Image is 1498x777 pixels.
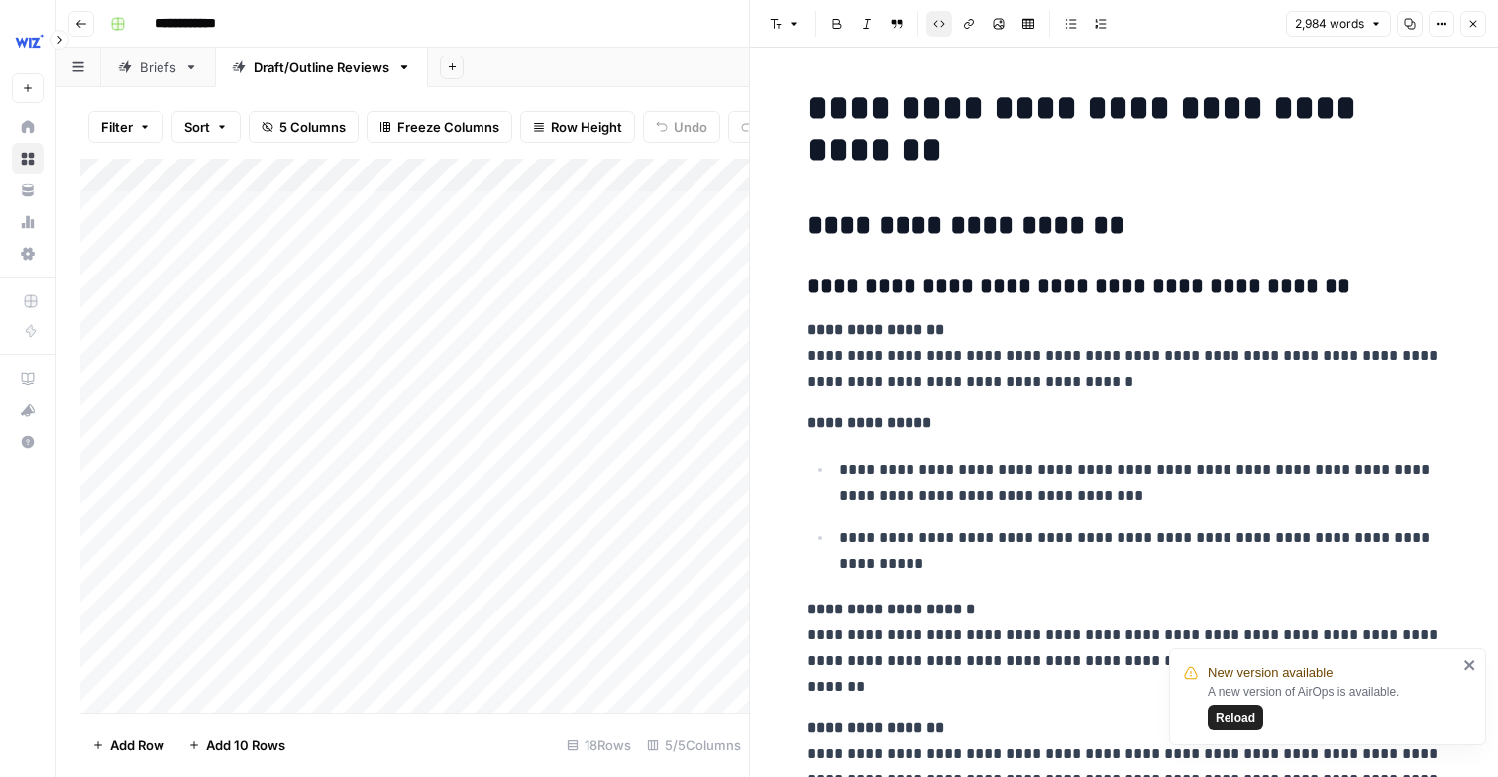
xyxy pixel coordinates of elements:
[367,111,512,143] button: Freeze Columns
[1286,11,1391,37] button: 2,984 words
[249,111,359,143] button: 5 Columns
[12,23,48,58] img: Wiz Logo
[12,363,44,394] a: AirOps Academy
[279,117,346,137] span: 5 Columns
[101,48,215,87] a: Briefs
[88,111,163,143] button: Filter
[643,111,720,143] button: Undo
[674,117,707,137] span: Undo
[12,238,44,270] a: Settings
[12,16,44,65] button: Workspace: Wiz
[1216,709,1255,726] span: Reload
[80,729,176,761] button: Add Row
[1208,663,1333,683] span: New version available
[12,394,44,426] button: What's new?
[101,117,133,137] span: Filter
[110,735,164,755] span: Add Row
[397,117,499,137] span: Freeze Columns
[140,57,176,77] div: Briefs
[12,426,44,458] button: Help + Support
[1208,705,1263,730] button: Reload
[215,48,428,87] a: Draft/Outline Reviews
[1208,683,1457,730] div: A new version of AirOps is available.
[171,111,241,143] button: Sort
[520,111,635,143] button: Row Height
[559,729,639,761] div: 18 Rows
[12,206,44,238] a: Usage
[12,143,44,174] a: Browse
[1463,657,1477,673] button: close
[254,57,389,77] div: Draft/Outline Reviews
[176,729,297,761] button: Add 10 Rows
[206,735,285,755] span: Add 10 Rows
[13,395,43,425] div: What's new?
[12,174,44,206] a: Your Data
[639,729,749,761] div: 5/5 Columns
[12,111,44,143] a: Home
[551,117,622,137] span: Row Height
[184,117,210,137] span: Sort
[1295,15,1364,33] span: 2,984 words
